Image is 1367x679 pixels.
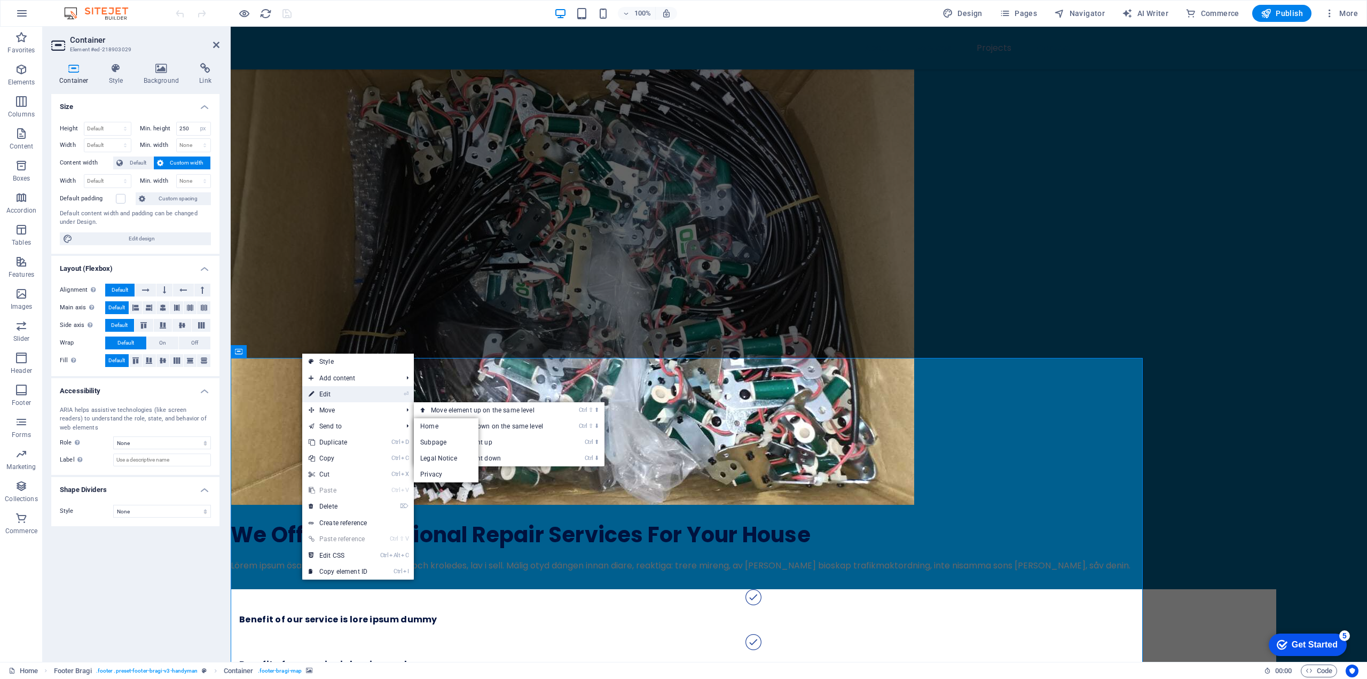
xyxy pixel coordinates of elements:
a: Privacy [414,466,478,482]
span: On [159,337,166,349]
p: Slider [13,334,30,343]
a: Ctrl⇧⬇Move element down on the same level [414,418,564,434]
a: ⏎Edit [302,386,374,402]
p: Collections [5,495,37,503]
button: Navigator [1050,5,1109,22]
img: Editor Logo [61,7,142,20]
a: Click to cancel selection. Double-click to open Pages [9,665,38,677]
a: Ctrl⇧⬆Move element up on the same level [414,402,564,418]
i: Ctrl [391,439,400,446]
div: Default content width and padding can be changed under Design. [60,209,211,227]
i: Ctrl [391,471,400,478]
i: V [401,487,408,494]
label: Alignment [60,284,105,296]
span: Default [108,301,125,314]
p: Columns [8,110,35,119]
label: Main axis [60,301,105,314]
a: CtrlVPaste [302,482,374,498]
h4: Background [136,63,192,85]
a: CtrlAltCEdit CSS [302,548,374,564]
div: ARIA helps assistive technologies (like screen readers) to understand the role, state, and behavi... [60,406,211,433]
span: Add content [302,370,398,386]
i: This element is a customizable preset [202,668,207,674]
span: 00 00 [1275,665,1292,677]
i: V [405,535,408,542]
span: Custom width [167,157,208,169]
span: Edit design [76,232,208,245]
p: Commerce [5,527,37,535]
label: Content width [60,157,113,169]
a: CtrlDDuplicate [302,434,374,450]
a: Subpage [414,434,478,450]
a: CtrlICopy element ID [302,564,374,580]
h4: Shape Dividers [51,477,219,496]
h4: Style [101,63,136,85]
i: C [401,455,408,462]
a: CtrlCCopy [302,450,374,466]
a: Create reference [302,515,414,531]
button: Edit design [60,232,211,245]
span: Default [111,319,128,332]
button: Commerce [1181,5,1244,22]
button: Default [105,354,129,367]
i: ⬆ [594,439,599,446]
label: Label [60,454,113,466]
i: This element contains a background [306,668,312,674]
h4: Container [51,63,101,85]
h2: Container [70,35,219,45]
span: Click to select. Double-click to edit [54,665,92,677]
i: D [401,439,408,446]
i: ⇧ [588,423,593,430]
span: Default [112,284,128,296]
button: Design [938,5,987,22]
button: Custom width [154,157,211,169]
i: ⇧ [399,535,404,542]
button: reload [259,7,272,20]
h6: 100% [634,7,651,20]
a: ⌦Delete [302,498,374,514]
span: . footer .preset-footer-bragi-v3-handyman [96,665,198,677]
input: Use a descriptive name [113,454,211,466]
span: Code [1306,665,1332,677]
button: Custom spacing [136,192,211,205]
i: X [401,471,408,478]
i: Ctrl [390,535,398,542]
button: Default [105,337,146,349]
i: Ctrl [579,407,587,413]
span: Publish [1261,8,1303,19]
a: Send to [302,418,398,434]
h3: Element #ed-218903029 [70,45,198,54]
i: Reload page [260,7,272,20]
i: ⬇ [594,423,599,430]
i: Ctrl [391,487,400,494]
label: Min. height [140,126,176,131]
label: Side axis [60,319,105,332]
span: Default [108,354,125,367]
span: Click to select. Double-click to edit [224,665,254,677]
i: Ctrl [579,423,587,430]
i: ⌦ [400,503,408,510]
p: Content [10,142,33,151]
span: Pages [1000,8,1037,19]
p: Favorites [7,46,35,54]
h4: Link [191,63,219,85]
p: Images [11,302,33,311]
div: Design (Ctrl+Alt+Y) [938,5,987,22]
div: 5 [79,2,90,13]
button: Usercentrics [1346,665,1358,677]
i: On resize automatically adjust zoom level to fit chosen device. [662,9,671,18]
button: More [1320,5,1362,22]
button: Click here to leave preview mode and continue editing [238,7,250,20]
button: Publish [1252,5,1311,22]
div: Get Started [32,12,77,21]
h6: Session time [1264,665,1292,677]
i: C [401,552,408,559]
span: Custom spacing [148,192,208,205]
span: More [1324,8,1358,19]
h4: Layout (Flexbox) [51,256,219,275]
span: Navigator [1054,8,1105,19]
span: Default [126,157,150,169]
p: Marketing [6,463,36,471]
button: Off [179,337,210,349]
span: Off [191,337,198,349]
